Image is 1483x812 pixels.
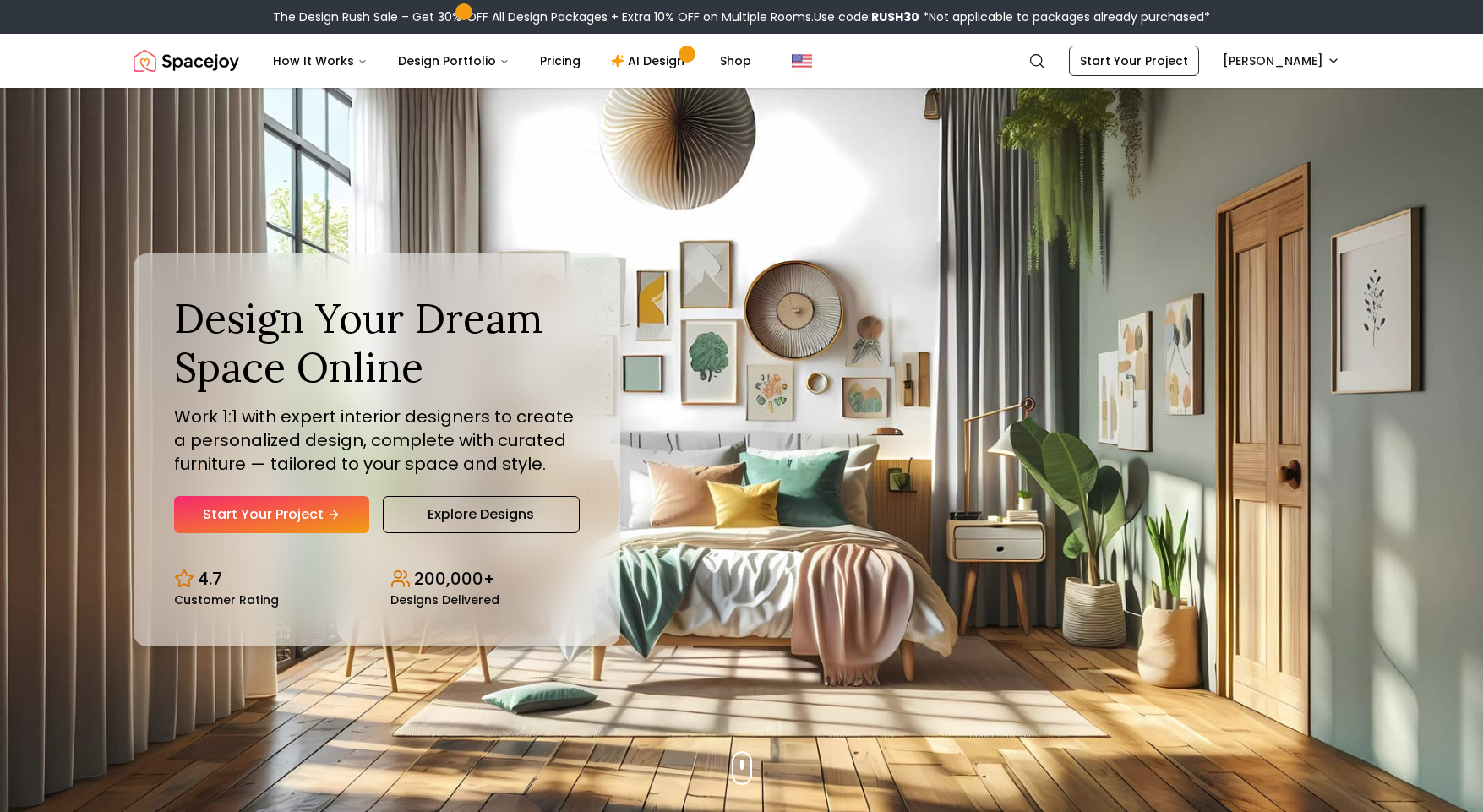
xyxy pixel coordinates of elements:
small: Customer Rating [174,594,279,606]
button: [PERSON_NAME] [1213,46,1350,76]
a: Start Your Project [1069,46,1199,76]
small: Designs Delivered [390,594,499,606]
span: Use code: [814,8,919,25]
a: Explore Designs [383,496,580,533]
a: AI Design [597,44,703,78]
img: Spacejoy Logo [134,44,239,78]
button: Design Portfolio [384,44,523,78]
div: The Design Rush Sale – Get 30% OFF All Design Packages + Extra 10% OFF on Multiple Rooms. [273,8,1210,25]
div: Design stats [174,553,580,606]
span: *Not applicable to packages already purchased* [919,8,1210,25]
p: Work 1:1 with expert interior designers to create a personalized design, complete with curated fu... [174,405,580,476]
button: How It Works [259,44,381,78]
nav: Main [259,44,765,78]
a: Spacejoy [134,44,239,78]
b: RUSH30 [871,8,919,25]
img: United States [792,51,812,71]
a: Shop [706,44,765,78]
a: Pricing [526,44,594,78]
a: Start Your Project [174,496,369,533]
p: 200,000+ [414,567,495,591]
h1: Design Your Dream Space Online [174,294,580,391]
p: 4.7 [198,567,222,591]
nav: Global [134,34,1350,88]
